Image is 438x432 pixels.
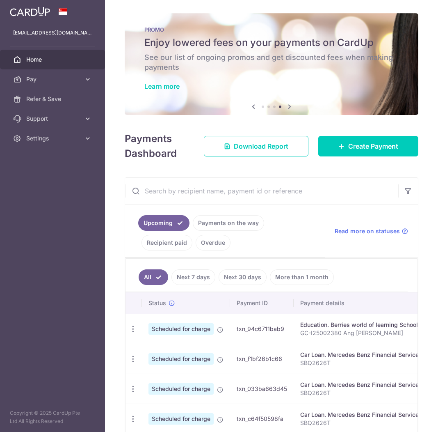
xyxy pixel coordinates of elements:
p: [EMAIL_ADDRESS][DOMAIN_NAME] [13,29,92,37]
span: Scheduled for charge [148,413,214,425]
a: More than 1 month [270,269,334,285]
h4: Payments Dashboard [125,131,189,161]
td: txn_f1bf26b1c66 [230,344,294,374]
span: Read more on statuses [335,227,400,235]
a: Payments on the way [193,215,264,231]
a: Recipient paid [141,235,192,250]
span: Scheduled for charge [148,383,214,395]
h5: Enjoy lowered fees on your payments on CardUp [144,36,399,49]
a: Download Report [204,136,308,156]
a: Next 7 days [171,269,215,285]
span: Scheduled for charge [148,323,214,335]
td: txn_94c6711bab9 [230,314,294,344]
th: Payment ID [230,292,294,314]
a: Create Payment [318,136,418,156]
a: All [139,269,168,285]
h6: See our list of ongoing promos and get discounted fees when making payments [144,53,399,72]
span: Create Payment [348,141,398,151]
span: Download Report [234,141,288,151]
input: Search by recipient name, payment id or reference [125,178,398,204]
span: Home [26,55,80,64]
span: Support [26,115,80,123]
span: Refer & Save [26,95,80,103]
a: Overdue [196,235,230,250]
iframe: Opens a widget where you can find more information [386,407,430,428]
span: Scheduled for charge [148,353,214,365]
span: Status [148,299,166,307]
a: Upcoming [138,215,189,231]
a: Learn more [144,82,180,90]
a: Next 30 days [219,269,267,285]
span: Settings [26,134,80,142]
a: Read more on statuses [335,227,408,235]
span: Pay [26,75,80,83]
td: txn_033ba663d45 [230,374,294,404]
img: Latest Promos banner [125,13,418,115]
img: CardUp [10,7,50,16]
p: PROMO [144,26,399,33]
